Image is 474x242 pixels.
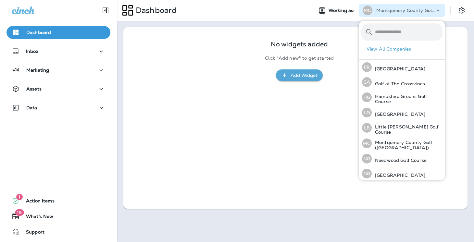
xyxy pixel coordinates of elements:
div: LG [362,108,372,117]
div: HG [362,92,372,102]
p: Little [PERSON_NAME] Golf Course [372,124,443,135]
div: NG [362,169,372,178]
p: Montgomery County Golf ([GEOGRAPHIC_DATA]) [372,140,443,150]
p: Needwood Golf Course [372,158,427,163]
p: Hampshire Greens Golf Course [372,94,443,104]
button: MCMontgomery County Golf ([GEOGRAPHIC_DATA]) [359,136,445,151]
button: Inbox [6,45,110,58]
button: Collapse Sidebar [96,4,115,17]
p: Inbox [26,49,38,54]
span: Action Items [19,198,55,206]
span: Working as: [329,8,356,13]
p: Golf at The Crossvines [372,81,425,86]
span: 19 [15,209,24,216]
p: Montgomery County Golf ([GEOGRAPHIC_DATA]) [376,8,435,13]
p: [GEOGRAPHIC_DATA] [372,66,425,71]
div: LB [362,123,372,133]
button: Dashboard [6,26,110,39]
button: 19What's New [6,210,110,223]
button: NGNeedwood Golf Course [359,151,445,166]
p: Dashboard [133,6,177,15]
button: View All Companies [364,44,445,54]
div: MC [363,6,372,15]
div: FR [362,62,372,72]
button: Assets [6,82,110,95]
button: Data [6,101,110,114]
p: Dashboard [26,30,51,35]
button: 1Action Items [6,194,110,207]
button: Add Widget [276,69,323,81]
span: 1 [16,194,23,200]
span: Support [19,229,44,237]
p: [GEOGRAPHIC_DATA] [372,173,425,178]
button: LG[GEOGRAPHIC_DATA] [359,105,445,120]
div: Add Widget [291,71,318,79]
p: Assets [26,86,42,91]
button: NG[GEOGRAPHIC_DATA] [359,166,445,181]
div: GA [362,77,372,87]
button: Marketing [6,64,110,77]
p: Marketing [26,67,49,73]
button: FR[GEOGRAPHIC_DATA] [359,60,445,75]
span: What's New [19,214,53,222]
div: NG [362,154,372,163]
button: LBLittle [PERSON_NAME] Golf Course [359,120,445,136]
button: HGHampshire Greens Golf Course [359,90,445,105]
button: Support [6,225,110,238]
button: GAGolf at The Crossvines [359,75,445,90]
p: Data [26,105,37,110]
p: No widgets added [271,42,328,47]
div: MC [362,139,372,148]
p: Click "Add new" to get started [265,55,334,61]
button: Settings [456,5,468,16]
p: [GEOGRAPHIC_DATA] [372,112,425,117]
